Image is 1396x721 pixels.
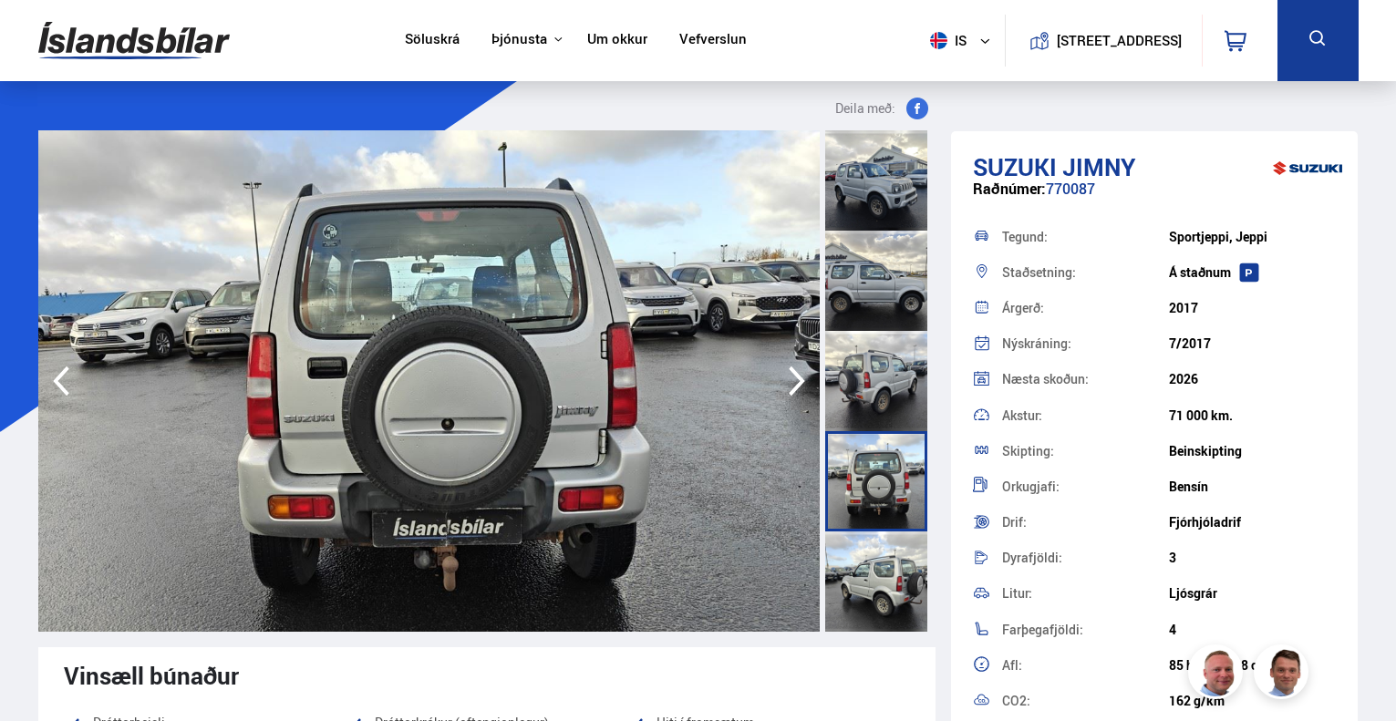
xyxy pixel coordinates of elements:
[828,98,936,119] button: Deila með:
[1002,231,1169,243] div: Tegund:
[1002,373,1169,386] div: Næsta skoðun:
[1191,647,1246,702] img: siFngHWaQ9KaOqBr.png
[1002,302,1169,314] div: Árgerð:
[1169,336,1336,351] div: 7/2017
[1169,301,1336,315] div: 2017
[1002,480,1169,493] div: Orkugjafi:
[1002,659,1169,672] div: Afl:
[1062,150,1135,183] span: Jimny
[1169,658,1336,673] div: 85 hö. / 1.328 cc.
[38,11,230,70] img: G0Ugv5HjCgRt.svg
[923,32,968,49] span: is
[1169,372,1336,386] div: 2026
[1002,516,1169,529] div: Drif:
[1169,586,1336,601] div: Ljósgrár
[1256,647,1311,702] img: FbJEzSuNWCJXmdc-.webp
[15,7,69,62] button: Opna LiveChat spjallviðmót
[973,180,1337,216] div: 770087
[1064,33,1175,48] button: [STREET_ADDRESS]
[1002,623,1169,636] div: Farþegafjöldi:
[930,32,947,49] img: svg+xml;base64,PHN2ZyB4bWxucz0iaHR0cDovL3d3dy53My5vcmcvMjAwMC9zdmciIHdpZHRoPSI1MTIiIGhlaWdodD0iNT...
[1002,695,1169,707] div: CO2:
[1002,266,1169,279] div: Staðsetning:
[1169,551,1336,565] div: 3
[973,179,1046,199] span: Raðnúmer:
[491,31,547,48] button: Þjónusta
[923,14,1005,67] button: is
[1015,15,1192,67] a: [STREET_ADDRESS]
[405,31,460,50] a: Söluskrá
[1169,623,1336,637] div: 4
[1002,445,1169,458] div: Skipting:
[1169,265,1336,280] div: Á staðnum
[1169,444,1336,458] div: Beinskipting
[1169,479,1336,494] div: Bensín
[38,130,820,632] img: 3705650.jpeg
[1169,408,1336,423] div: 71 000 km.
[587,31,647,50] a: Um okkur
[1002,409,1169,422] div: Akstur:
[1002,551,1169,564] div: Dyrafjöldi:
[1002,587,1169,600] div: Litur:
[1002,337,1169,350] div: Nýskráning:
[1271,140,1344,197] img: brand logo
[1169,694,1336,708] div: 162 g/km
[1169,515,1336,530] div: Fjórhjóladrif
[64,662,910,689] div: Vinsæll búnaður
[1169,230,1336,244] div: Sportjeppi, Jeppi
[835,98,895,119] span: Deila með:
[973,150,1057,183] span: Suzuki
[679,31,747,50] a: Vefverslun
